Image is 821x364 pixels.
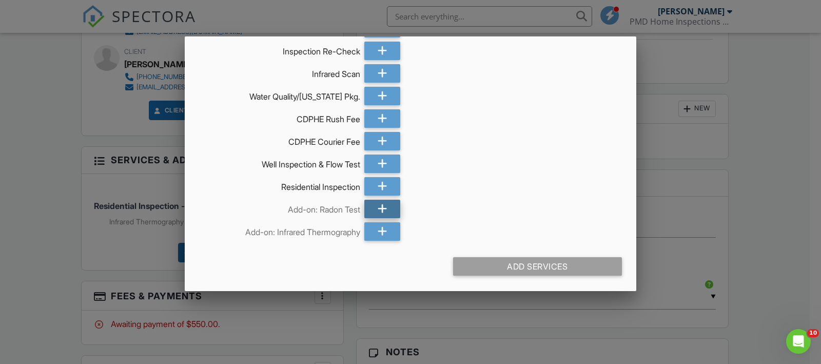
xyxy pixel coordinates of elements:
div: Add Services [453,257,622,276]
iframe: Intercom live chat [786,329,811,354]
div: CDPHE Courier Fee [199,132,360,147]
div: CDPHE Rush Fee [199,109,360,125]
div: Well Inspection & Flow Test [199,155,360,170]
div: Inspection Re-Check [199,42,360,57]
div: Add-on: Radon Test [199,200,360,215]
div: Infrared Scan [199,64,360,80]
div: Water Quality/[US_STATE] Pkg. [199,87,360,102]
span: 10 [807,329,819,337]
div: Residential Inspection [199,177,360,193]
div: Add-on: Infrared Thermography [199,222,360,238]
